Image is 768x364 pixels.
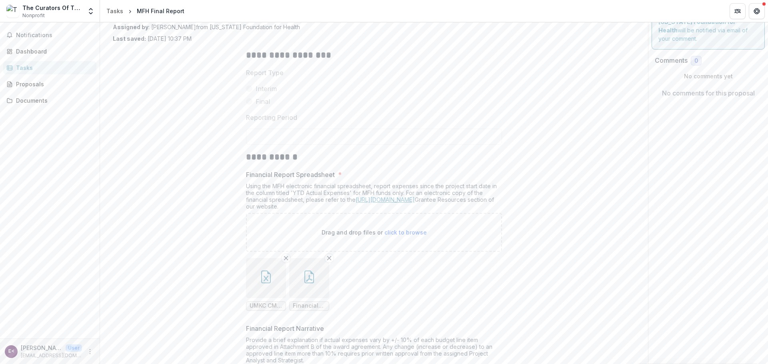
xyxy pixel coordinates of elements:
p: Financial Report Spreadsheet [246,170,335,179]
button: Remove File [324,253,334,263]
p: User [66,344,82,352]
span: Final [256,97,270,106]
span: UMKC CMR Financial Report - [DATE] final.xlsx [250,302,282,309]
p: [PERSON_NAME] <[PERSON_NAME][EMAIL_ADDRESS][DOMAIN_NAME]> [21,344,62,352]
p: Reporting Period [246,113,297,122]
div: Remove FileUMKC CMR Financial Report - [DATE] final.xlsx [246,258,286,311]
p: Financial Report Narrative [246,324,324,333]
p: [DATE] 10:37 PM [113,34,192,43]
span: Notifications [16,32,93,39]
div: Documents [16,96,90,105]
div: Tasks [106,7,123,15]
div: Dashboard [16,47,90,56]
div: Using the MFH electronic financial spreadsheet, report expenses since the project start date in t... [246,183,502,213]
span: Interim [256,84,277,93]
a: Dashboard [3,45,96,58]
a: Proposals [3,78,96,91]
a: Tasks [103,5,126,17]
span: Financial Scenarios - Final.pdf [293,302,326,309]
nav: breadcrumb [103,5,188,17]
img: The Curators Of The University Of Missouri [6,5,19,18]
a: Documents [3,94,96,107]
button: Get Help [749,3,765,19]
div: Ellen Suni <sunie@umkc.edu> [8,349,14,354]
div: MFH Final Report [137,7,184,15]
div: The Curators Of The [GEOGRAPHIC_DATA][US_STATE] [22,4,82,12]
span: click to browse [384,229,427,236]
div: Tasks [16,64,90,72]
span: 0 [694,58,698,64]
strong: Last saved: [113,35,146,42]
p: No comments yet [655,72,762,80]
h2: Comments [655,57,688,64]
a: Tasks [3,61,96,74]
button: Notifications [3,29,96,42]
button: Remove File [281,253,291,263]
p: : [PERSON_NAME] from [US_STATE] Foundation for Health [113,23,635,31]
strong: Assigned by [113,24,148,30]
div: Remove FileFinancial Scenarios - Final.pdf [289,258,329,311]
button: Partners [730,3,746,19]
p: [EMAIL_ADDRESS][DOMAIN_NAME] [21,352,82,359]
a: [URL][DOMAIN_NAME] [356,196,415,203]
p: Drag and drop files or [322,228,427,237]
button: More [85,347,95,356]
div: Proposals [16,80,90,88]
button: Open entity switcher [85,3,96,19]
p: No comments for this proposal [662,88,755,98]
p: Report Type [246,68,284,78]
span: Nonprofit [22,12,45,19]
